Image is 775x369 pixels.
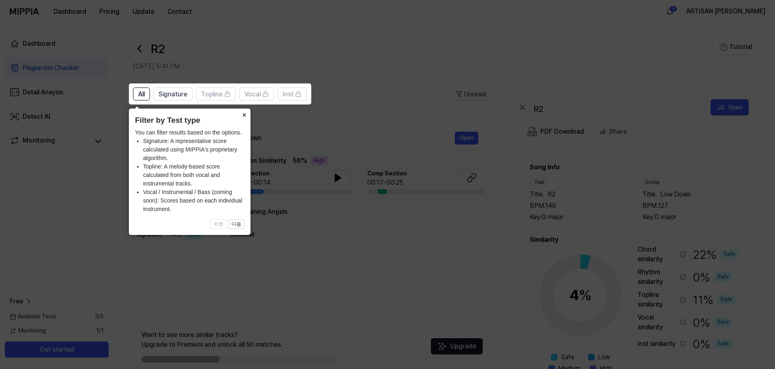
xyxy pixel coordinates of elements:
[135,115,244,126] header: Filter by Test type
[283,90,293,99] span: Inst
[158,90,187,99] span: Signature
[135,128,244,213] div: You can filter results based on the options.
[244,90,261,99] span: Vocal
[138,90,145,99] span: All
[133,87,150,100] button: All
[228,220,244,229] button: 다음
[143,137,244,162] li: Signature: A representative score calculated using MIPPIA's proprietary algorithm.
[143,162,244,188] li: Topline: A melody-based score calculated from both vocal and instrumental tracks.
[277,87,307,100] button: Inst
[196,87,236,100] button: Topline
[239,87,274,100] button: Vocal
[201,90,223,99] span: Topline
[238,109,250,120] button: Close
[143,188,244,213] li: Vocal / Instrumental / Bass (coming soon): Scores based on each individual instrument.
[153,87,193,100] button: Signature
